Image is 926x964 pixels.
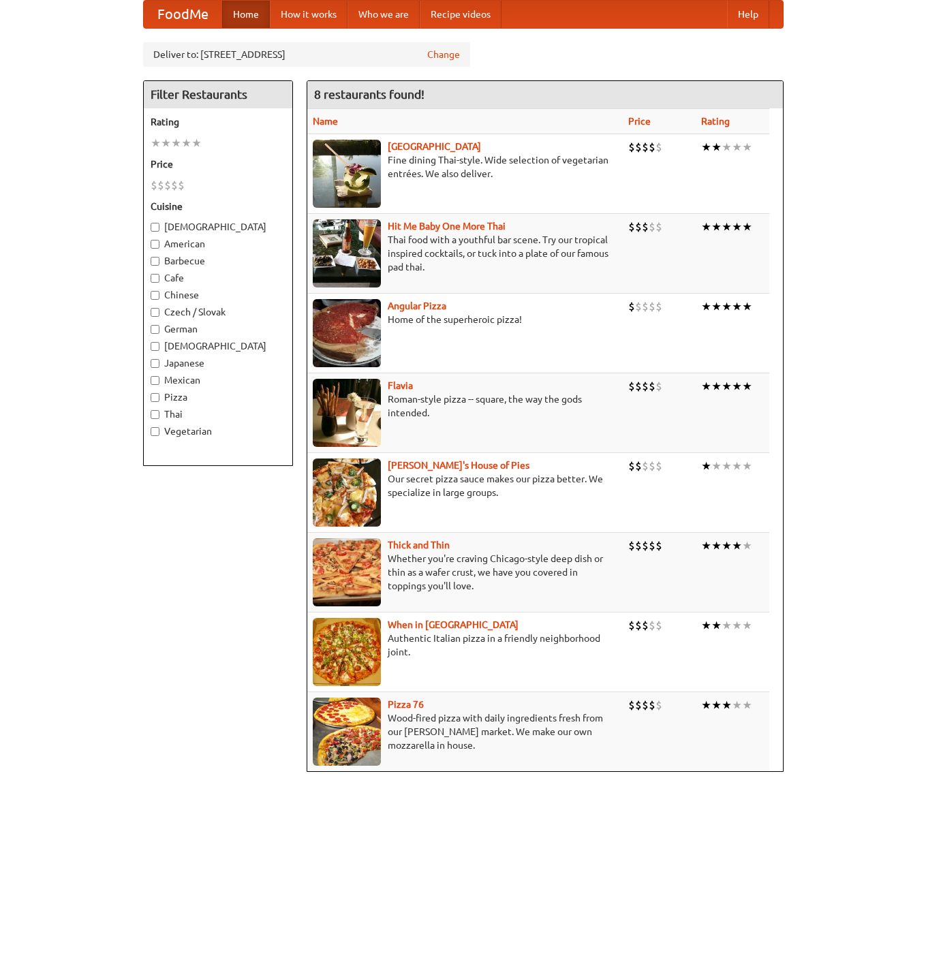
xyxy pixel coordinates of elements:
[151,390,285,404] label: Pizza
[742,140,752,155] li: ★
[314,88,425,101] ng-pluralize: 8 restaurants found!
[655,538,662,553] li: $
[313,392,618,420] p: Roman-style pizza -- square, the way the gods intended.
[313,153,618,181] p: Fine dining Thai-style. Wide selection of vegetarian entrées. We also deliver.
[427,48,460,61] a: Change
[313,379,381,447] img: flavia.jpg
[151,254,285,268] label: Barbecue
[313,140,381,208] img: satay.jpg
[151,407,285,421] label: Thai
[701,698,711,713] li: ★
[732,618,742,633] li: ★
[151,220,285,234] label: [DEMOGRAPHIC_DATA]
[711,379,722,394] li: ★
[635,219,642,234] li: $
[388,380,413,391] a: Flavia
[388,460,529,471] a: [PERSON_NAME]'s House of Pies
[742,458,752,473] li: ★
[711,698,722,713] li: ★
[722,140,732,155] li: ★
[628,116,651,127] a: Price
[151,339,285,353] label: [DEMOGRAPHIC_DATA]
[701,140,711,155] li: ★
[313,233,618,274] p: Thai food with a youthful bar scene. Try our tropical inspired cocktails, or tuck into a plate of...
[151,136,161,151] li: ★
[313,618,381,686] img: wheninrome.jpg
[655,458,662,473] li: $
[313,313,618,326] p: Home of the superheroic pizza!
[420,1,501,28] a: Recipe videos
[655,698,662,713] li: $
[649,299,655,314] li: $
[642,458,649,473] li: $
[151,257,159,266] input: Barbecue
[655,379,662,394] li: $
[151,178,157,193] li: $
[732,140,742,155] li: ★
[151,393,159,402] input: Pizza
[742,538,752,553] li: ★
[722,379,732,394] li: ★
[732,698,742,713] li: ★
[388,141,481,152] b: [GEOGRAPHIC_DATA]
[722,458,732,473] li: ★
[649,698,655,713] li: $
[642,538,649,553] li: $
[628,698,635,713] li: $
[388,540,450,550] a: Thick and Thin
[642,140,649,155] li: $
[151,200,285,213] h5: Cuisine
[151,291,159,300] input: Chinese
[642,299,649,314] li: $
[732,538,742,553] li: ★
[649,219,655,234] li: $
[711,219,722,234] li: ★
[649,379,655,394] li: $
[151,115,285,129] h5: Rating
[157,178,164,193] li: $
[732,219,742,234] li: ★
[732,379,742,394] li: ★
[727,1,769,28] a: Help
[313,698,381,766] img: pizza76.jpg
[628,458,635,473] li: $
[151,325,159,334] input: German
[161,136,171,151] li: ★
[655,140,662,155] li: $
[722,618,732,633] li: ★
[151,223,159,232] input: [DEMOGRAPHIC_DATA]
[701,116,730,127] a: Rating
[655,618,662,633] li: $
[151,308,159,317] input: Czech / Slovak
[635,698,642,713] li: $
[701,458,711,473] li: ★
[151,373,285,387] label: Mexican
[388,619,519,630] b: When in [GEOGRAPHIC_DATA]
[164,178,171,193] li: $
[313,632,618,659] p: Authentic Italian pizza in a friendly neighborhood joint.
[388,699,424,710] b: Pizza 76
[649,458,655,473] li: $
[711,140,722,155] li: ★
[701,618,711,633] li: ★
[655,299,662,314] li: $
[313,711,618,752] p: Wood-fired pizza with daily ingredients fresh from our [PERSON_NAME] market. We make our own mozz...
[628,219,635,234] li: $
[742,299,752,314] li: ★
[635,140,642,155] li: $
[151,356,285,370] label: Japanese
[348,1,420,28] a: Who we are
[642,618,649,633] li: $
[649,618,655,633] li: $
[143,42,470,67] div: Deliver to: [STREET_ADDRESS]
[628,299,635,314] li: $
[732,299,742,314] li: ★
[722,698,732,713] li: ★
[313,219,381,287] img: babythai.jpg
[151,157,285,171] h5: Price
[635,538,642,553] li: $
[649,140,655,155] li: $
